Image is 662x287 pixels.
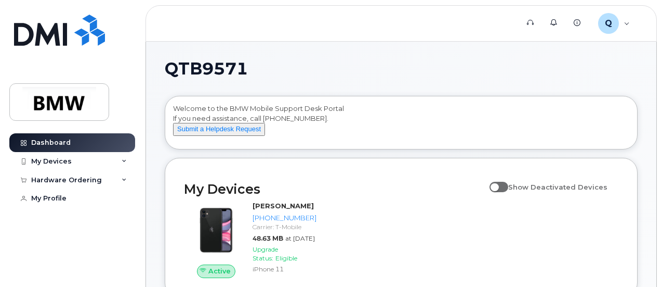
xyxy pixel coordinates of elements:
div: iPhone 11 [253,265,316,273]
input: Show Deactivated Devices [489,177,498,185]
span: at [DATE] [285,234,315,242]
div: [PHONE_NUMBER] [253,213,316,223]
a: Submit a Helpdesk Request [173,124,265,133]
h2: My Devices [184,181,484,197]
span: Active [208,266,231,276]
span: QTB9571 [165,61,248,77]
a: Active[PERSON_NAME][PHONE_NUMBER]Carrier: T-Mobile48.63 MBat [DATE]Upgrade Status:EligibleiPhone 11 [184,201,321,278]
button: Submit a Helpdesk Request [173,123,265,136]
strong: [PERSON_NAME] [253,202,314,210]
span: Show Deactivated Devices [508,183,607,191]
div: Welcome to the BMW Mobile Support Desk Portal If you need assistance, call [PHONE_NUMBER]. [173,104,629,145]
div: Carrier: T-Mobile [253,222,316,231]
span: 48.63 MB [253,234,283,242]
span: Eligible [275,254,297,262]
span: Upgrade Status: [253,245,278,262]
img: iPhone_11.jpg [192,206,240,254]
